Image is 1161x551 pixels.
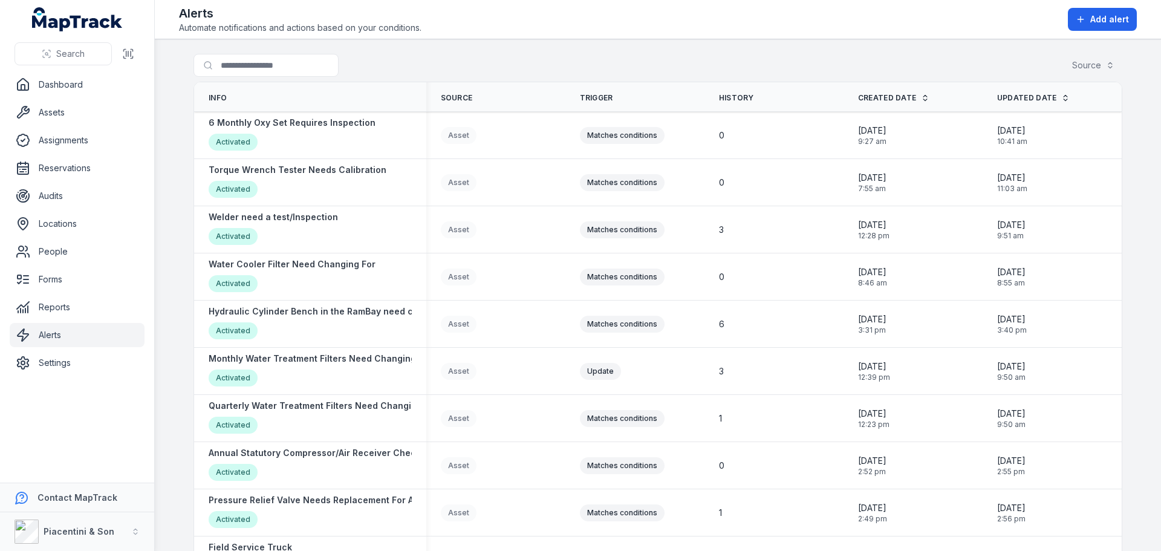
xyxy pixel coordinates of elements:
div: Matches conditions [580,316,665,333]
div: Asset [441,127,476,144]
strong: Annual Statutory Compressor/Air Receiver Check [209,447,421,459]
a: Water Cooler Filter Need Changing ForActivated [209,258,376,295]
button: Source [1064,54,1122,77]
span: Search [56,48,85,60]
time: 10/07/2025, 3:31:21 pm [858,313,886,335]
a: Locations [10,212,145,236]
span: 0 [719,129,724,142]
span: 11:03 am [997,184,1027,194]
strong: Hydraulic Cylinder Bench in the RamBay need calibration [209,305,454,318]
span: 9:51 am [997,231,1026,241]
span: [DATE] [997,455,1026,467]
span: [DATE] [997,502,1026,514]
div: Matches conditions [580,221,665,238]
span: 12:39 pm [858,373,890,382]
a: Quarterly Water Treatment Filters Need Changing forActivated [209,400,437,437]
div: Asset [441,363,476,380]
span: Created Date [858,93,917,103]
time: 25/08/2025, 9:27:04 am [858,125,886,146]
div: Update [580,363,621,380]
a: Audits [10,184,145,208]
span: 2:55 pm [997,467,1026,477]
span: 9:27 am [858,137,886,146]
time: 21/08/2025, 9:50:00 am [997,360,1026,382]
strong: Piacentini & Son [44,526,114,536]
span: [DATE] [997,172,1027,184]
div: Asset [441,269,476,285]
div: Activated [209,370,258,386]
div: Asset [441,221,476,238]
strong: Contact MapTrack [37,492,117,503]
div: Activated [209,464,258,481]
span: 3 [719,224,724,236]
div: Activated [209,417,258,434]
div: Matches conditions [580,410,665,427]
time: 05/08/2025, 7:55:44 am [858,172,886,194]
a: Updated Date [997,93,1070,103]
strong: Torque Wrench Tester Needs Calibration [209,164,386,176]
span: 3:31 pm [858,325,886,335]
div: Asset [441,174,476,191]
div: Matches conditions [580,504,665,521]
div: Activated [209,511,258,528]
span: Source [441,93,473,103]
span: 8:46 am [858,278,887,288]
time: 04/07/2025, 12:23:03 pm [858,408,889,429]
a: 6 Monthly Oxy Set Requires InspectionActivated [209,117,376,154]
a: Settings [10,351,145,375]
time: 21/08/2025, 9:51:33 am [997,219,1026,241]
div: Matches conditions [580,457,665,474]
span: 12:28 pm [858,231,889,241]
span: 2:49 pm [858,514,887,524]
span: [DATE] [997,313,1027,325]
span: [DATE] [858,455,886,467]
span: [DATE] [858,266,887,278]
div: Matches conditions [580,269,665,285]
span: 7:55 am [858,184,886,194]
span: Automate notifications and actions based on your conditions. [179,22,421,34]
strong: 6 Monthly Oxy Set Requires Inspection [209,117,376,129]
strong: Welder need a test/Inspection [209,211,338,223]
div: Activated [209,181,258,198]
span: [DATE] [858,219,889,231]
div: Activated [209,228,258,245]
span: 2:56 pm [997,514,1026,524]
span: [DATE] [997,219,1026,231]
a: People [10,240,145,264]
span: 1 [719,507,722,519]
div: Activated [209,322,258,339]
a: Assignments [10,128,145,152]
span: Updated Date [997,93,1057,103]
span: [DATE] [997,125,1027,137]
a: Annual Statutory Compressor/Air Receiver CheckActivated [209,447,421,484]
span: 12:23 pm [858,420,889,429]
a: Created Date [858,93,930,103]
strong: Monthly Water Treatment Filters Need Changing for [209,353,431,365]
a: Forms [10,267,145,292]
time: 19/06/2025, 2:55:57 pm [997,455,1026,477]
strong: Quarterly Water Treatment Filters Need Changing for [209,400,437,412]
span: [DATE] [858,313,886,325]
div: Asset [441,410,476,427]
div: Asset [441,457,476,474]
span: 0 [719,177,724,189]
span: 9:50 am [997,373,1026,382]
div: Activated [209,275,258,292]
span: 0 [719,271,724,283]
span: Info [209,93,227,103]
span: Add alert [1090,13,1129,25]
time: 25/08/2025, 10:41:36 am [997,125,1027,146]
a: Monthly Water Treatment Filters Need Changing forActivated [209,353,431,390]
strong: Pressure Relief Valve Needs Replacement For Asset [209,494,432,506]
div: Activated [209,134,258,151]
time: 19/06/2025, 2:52:50 pm [858,455,886,477]
span: History [719,93,754,103]
a: Assets [10,100,145,125]
span: 2:52 pm [858,467,886,477]
span: 9:50 am [997,420,1026,429]
time: 19/06/2025, 2:49:52 pm [858,502,887,524]
span: 3:40 pm [997,325,1027,335]
time: 29/07/2025, 12:28:14 pm [858,219,889,241]
time: 10/07/2025, 3:40:39 pm [997,313,1027,335]
strong: Water Cooler Filter Need Changing For [209,258,376,270]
